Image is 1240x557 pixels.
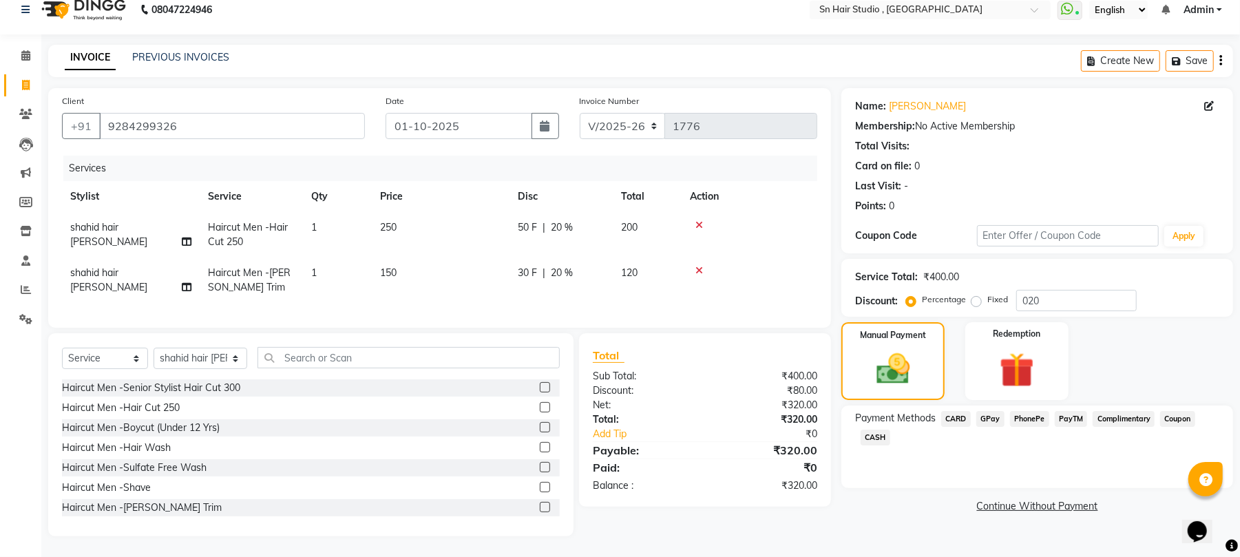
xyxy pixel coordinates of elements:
[63,156,828,181] div: Services
[855,294,898,308] div: Discount:
[303,181,372,212] th: Qty
[551,220,573,235] span: 20 %
[1182,502,1226,543] iframe: chat widget
[258,347,560,368] input: Search or Scan
[1164,226,1204,246] button: Apply
[518,266,537,280] span: 30 F
[855,179,901,193] div: Last Visit:
[62,481,151,495] div: Haircut Men -Shave
[705,383,828,398] div: ₹80.00
[99,113,365,139] input: Search by Name/Mobile/Email/Code
[386,95,404,107] label: Date
[65,45,116,70] a: INVOICE
[62,113,101,139] button: +91
[889,99,966,114] a: [PERSON_NAME]
[311,221,317,233] span: 1
[941,411,971,427] span: CARD
[551,266,573,280] span: 20 %
[860,329,926,341] label: Manual Payment
[866,350,921,388] img: _cash.svg
[380,221,397,233] span: 250
[1055,411,1088,427] span: PayTM
[62,421,220,435] div: Haircut Men -Boycut (Under 12 Yrs)
[582,479,705,493] div: Balance :
[705,369,828,383] div: ₹400.00
[989,348,1045,392] img: _gift.svg
[62,181,200,212] th: Stylist
[62,441,171,455] div: Haircut Men -Hair Wash
[889,199,894,213] div: 0
[976,411,1005,427] span: GPay
[208,266,291,293] span: Haircut Men -[PERSON_NAME] Trim
[62,461,207,475] div: Haircut Men -Sulfate Free Wash
[621,221,638,233] span: 200
[62,381,240,395] div: Haircut Men -Senior Stylist Hair Cut 300
[904,179,908,193] div: -
[582,442,705,459] div: Payable:
[582,459,705,476] div: Paid:
[705,398,828,412] div: ₹320.00
[705,412,828,427] div: ₹320.00
[1010,411,1049,427] span: PhonePe
[1184,3,1214,17] span: Admin
[62,95,84,107] label: Client
[593,348,624,363] span: Total
[200,181,303,212] th: Service
[705,442,828,459] div: ₹320.00
[855,119,915,134] div: Membership:
[543,220,545,235] span: |
[621,266,638,279] span: 120
[62,501,222,515] div: Haircut Men -[PERSON_NAME] Trim
[208,221,288,248] span: Haircut Men -Hair Cut 250
[62,401,180,415] div: Haircut Men -Hair Cut 250
[1081,50,1160,72] button: Create New
[582,383,705,398] div: Discount:
[855,99,886,114] div: Name:
[855,119,1219,134] div: No Active Membership
[705,459,828,476] div: ₹0
[914,159,920,174] div: 0
[580,95,640,107] label: Invoice Number
[726,427,828,441] div: ₹0
[70,266,147,293] span: shahid hair [PERSON_NAME]
[1166,50,1214,72] button: Save
[922,293,966,306] label: Percentage
[977,225,1159,246] input: Enter Offer / Coupon Code
[1093,411,1155,427] span: Complimentary
[1160,411,1195,427] span: Coupon
[613,181,682,212] th: Total
[543,266,545,280] span: |
[993,328,1040,340] label: Redemption
[855,229,976,243] div: Coupon Code
[380,266,397,279] span: 150
[923,270,959,284] div: ₹400.00
[855,270,918,284] div: Service Total:
[855,411,936,425] span: Payment Methods
[518,220,537,235] span: 50 F
[987,293,1008,306] label: Fixed
[844,499,1230,514] a: Continue Without Payment
[311,266,317,279] span: 1
[582,398,705,412] div: Net:
[855,199,886,213] div: Points:
[509,181,613,212] th: Disc
[705,479,828,493] div: ₹320.00
[582,427,726,441] a: Add Tip
[855,159,912,174] div: Card on file:
[682,181,817,212] th: Action
[582,369,705,383] div: Sub Total:
[861,430,890,445] span: CASH
[855,139,910,154] div: Total Visits:
[70,221,147,248] span: shahid hair [PERSON_NAME]
[582,412,705,427] div: Total:
[372,181,509,212] th: Price
[132,51,229,63] a: PREVIOUS INVOICES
